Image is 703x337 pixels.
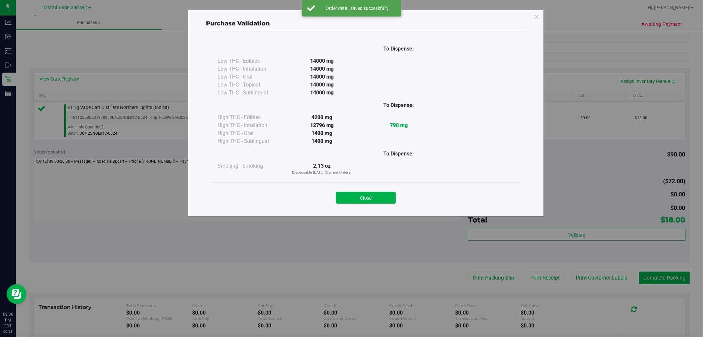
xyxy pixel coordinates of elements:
div: High THC - Sublingual [218,137,283,145]
div: Low THC - Oral [218,73,283,81]
div: Low THC - Inhalation [218,65,283,73]
div: 14000 mg [283,81,360,89]
div: 1400 mg [283,137,360,145]
div: 12796 mg [283,121,360,129]
div: 4200 mg [283,114,360,121]
p: Dispensable [DATE] (Current Orders) [283,170,360,176]
span: Purchase Validation [206,20,270,27]
button: Close [336,192,396,204]
strong: 790 mg [390,122,408,128]
div: Low THC - Edibles [218,57,283,65]
div: 14000 mg [283,73,360,81]
div: To Dispense: [360,45,437,53]
div: Smoking - Smoking [218,162,283,170]
iframe: Resource center [7,284,26,304]
div: To Dispense: [360,150,437,158]
div: 1400 mg [283,129,360,137]
div: High THC - Edibles [218,114,283,121]
div: 14000 mg [283,57,360,65]
div: 14000 mg [283,65,360,73]
div: Low THC - Topical [218,81,283,89]
div: 2.13 oz [283,162,360,176]
div: 14000 mg [283,89,360,97]
div: Low THC - Sublingual [218,89,283,97]
div: Order detail saved successfully [319,5,396,12]
div: High THC - Inhalation [218,121,283,129]
div: High THC - Oral [218,129,283,137]
div: To Dispense: [360,101,437,109]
